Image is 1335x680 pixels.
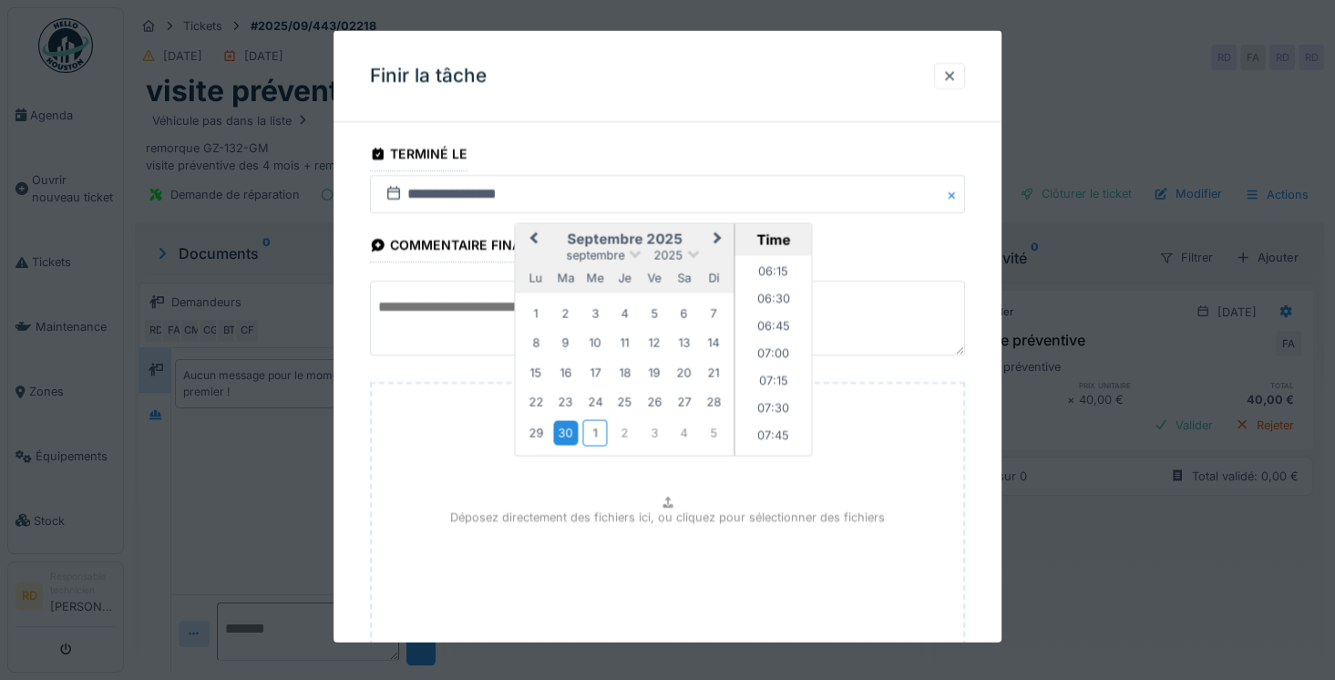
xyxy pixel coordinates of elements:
[612,301,637,325] div: Choose jeudi 4 septembre 2025
[701,301,725,325] div: Choose dimanche 7 septembre 2025
[612,389,637,414] div: Choose jeudi 25 septembre 2025
[612,360,637,385] div: Choose jeudi 18 septembre 2025
[701,265,725,290] div: dimanche
[524,389,549,414] div: Choose lundi 22 septembre 2025
[735,342,813,369] li: 07:00
[701,389,725,414] div: Choose dimanche 28 septembre 2025
[553,389,578,414] div: Choose mardi 23 septembre 2025
[450,509,885,526] p: Déposez directement des fichiers ici, ou cliquez pour sélectionner des fichiers
[583,301,608,325] div: Choose mercredi 3 septembre 2025
[735,255,813,455] ul: Time
[642,360,667,385] div: Choose vendredi 19 septembre 2025
[672,330,696,355] div: Choose samedi 13 septembre 2025
[370,140,467,171] div: Terminé le
[583,330,608,355] div: Choose mercredi 10 septembre 2025
[642,420,667,445] div: Not available vendredi 3 octobre 2025
[583,360,608,385] div: Choose mercredi 17 septembre 2025
[612,265,637,290] div: jeudi
[945,175,965,213] button: Close
[370,65,487,88] h3: Finir la tâche
[567,248,625,262] span: septembre
[654,248,683,262] span: 2025
[583,419,608,446] div: Choose mercredi 1 octobre 2025
[740,231,807,248] div: Time
[612,420,637,445] div: Not available jeudi 2 octobre 2025
[521,298,728,448] div: Month septembre, 2025
[524,301,549,325] div: Choose lundi 1 septembre 2025
[612,330,637,355] div: Choose jeudi 11 septembre 2025
[553,420,578,445] div: Choose mardi 30 septembre 2025
[553,360,578,385] div: Choose mardi 16 septembre 2025
[672,389,696,414] div: Choose samedi 27 septembre 2025
[524,330,549,355] div: Choose lundi 8 septembre 2025
[642,330,667,355] div: Choose vendredi 12 septembre 2025
[553,265,578,290] div: mardi
[701,360,725,385] div: Choose dimanche 21 septembre 2025
[672,360,696,385] div: Choose samedi 20 septembre 2025
[701,330,725,355] div: Choose dimanche 14 septembre 2025
[642,389,667,414] div: Choose vendredi 26 septembre 2025
[672,301,696,325] div: Choose samedi 6 septembre 2025
[642,301,667,325] div: Choose vendredi 5 septembre 2025
[583,265,608,290] div: mercredi
[701,420,725,445] div: Not available dimanche 5 octobre 2025
[518,225,547,254] button: Previous Month
[705,225,734,254] button: Next Month
[735,424,813,451] li: 07:45
[672,265,696,290] div: samedi
[735,397,813,424] li: 07:30
[553,301,578,325] div: Choose mardi 2 septembre 2025
[370,232,529,263] div: Commentaire final
[524,360,549,385] div: Choose lundi 15 septembre 2025
[735,369,813,397] li: 07:15
[735,260,813,287] li: 06:15
[516,231,734,247] h2: septembre 2025
[735,451,813,479] li: 08:00
[583,389,608,414] div: Choose mercredi 24 septembre 2025
[735,287,813,314] li: 06:30
[524,420,549,445] div: Choose lundi 29 septembre 2025
[672,420,696,445] div: Not available samedi 4 octobre 2025
[553,330,578,355] div: Choose mardi 9 septembre 2025
[735,314,813,342] li: 06:45
[524,265,549,290] div: lundi
[642,265,667,290] div: vendredi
